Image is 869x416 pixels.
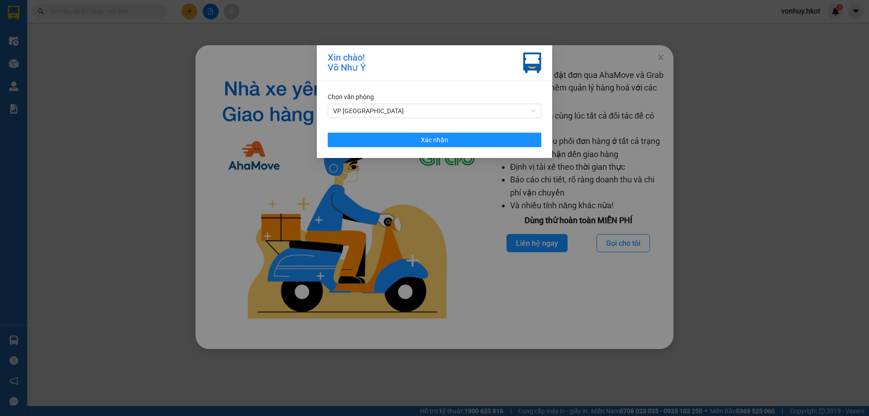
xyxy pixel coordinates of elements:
[523,53,541,73] img: vxr-icon
[328,133,541,147] button: Xác nhận
[328,92,541,102] div: Chọn văn phòng
[333,104,536,118] span: VP Đà Nẵng
[328,53,366,73] div: Xin chào! Võ Như Ý
[421,135,448,145] span: Xác nhận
